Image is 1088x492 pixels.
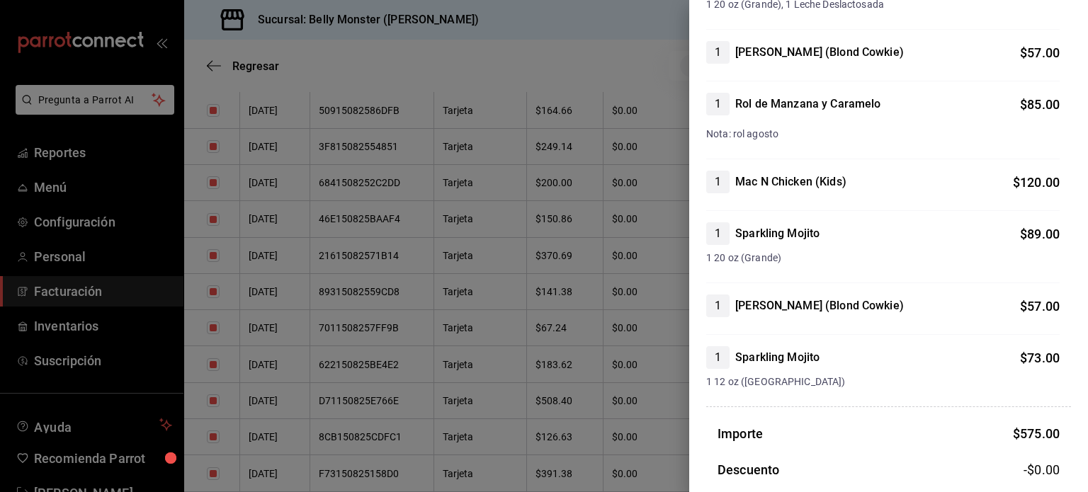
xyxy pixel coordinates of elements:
[706,173,730,190] span: 1
[1020,299,1060,314] span: $ 57.00
[718,460,779,479] h3: Descuento
[1013,175,1060,190] span: $ 120.00
[706,349,730,366] span: 1
[1020,350,1060,365] span: $ 73.00
[735,96,880,113] h4: Rol de Manzana y Caramelo
[1013,426,1060,441] span: $ 575.00
[1020,227,1060,241] span: $ 89.00
[706,374,1060,389] span: 1 12 oz ([GEOGRAPHIC_DATA])
[706,225,730,242] span: 1
[735,44,904,61] h4: [PERSON_NAME] (Blond Cowkie)
[1024,460,1060,479] span: -$0.00
[735,225,820,242] h4: Sparkling Mojito
[706,44,730,61] span: 1
[1020,45,1060,60] span: $ 57.00
[718,424,763,443] h3: Importe
[706,128,778,139] span: Nota: rol agosto
[735,349,820,366] h4: Sparkling Mojito
[706,251,1060,265] span: 1 20 oz (Grande)
[706,96,730,113] span: 1
[706,297,730,314] span: 1
[735,297,904,314] h4: [PERSON_NAME] (Blond Cowkie)
[735,173,846,190] h4: Mac N Chicken (Kids)
[1020,97,1060,112] span: $ 85.00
